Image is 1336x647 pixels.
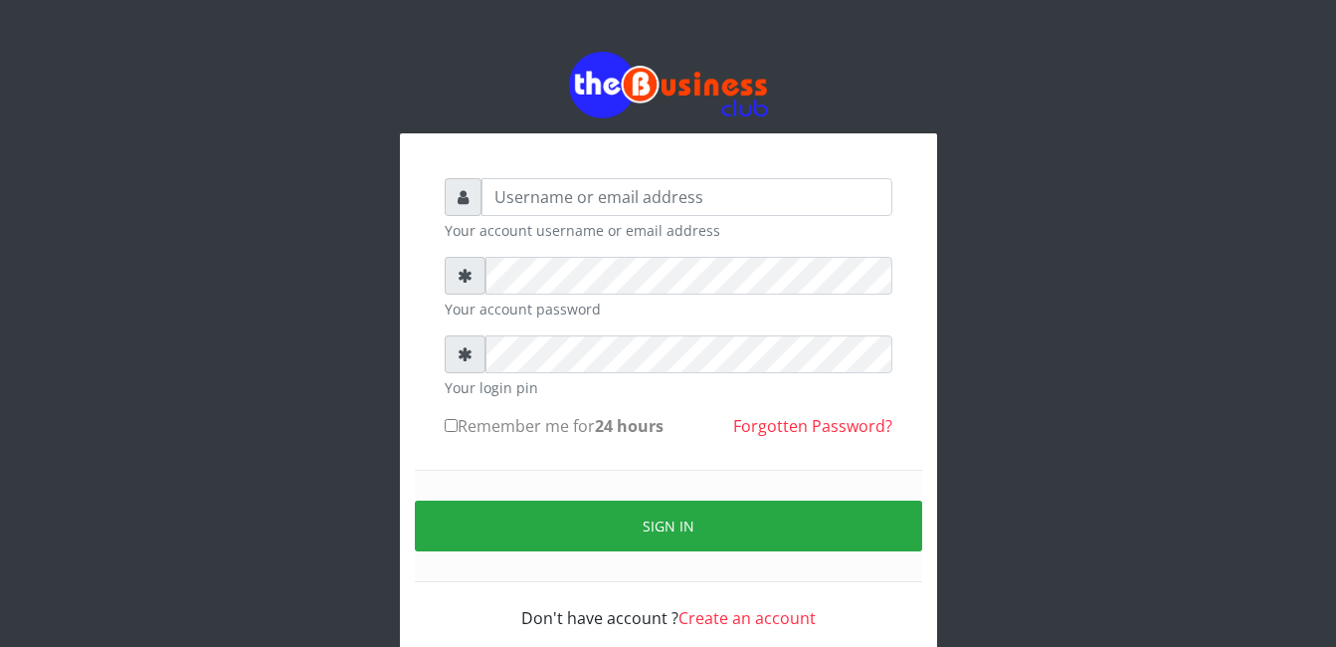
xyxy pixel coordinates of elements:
[481,178,892,216] input: Username or email address
[445,582,892,630] div: Don't have account ?
[445,377,892,398] small: Your login pin
[595,415,664,437] b: 24 hours
[445,414,664,438] label: Remember me for
[445,299,892,320] small: Your account password
[445,220,892,241] small: Your account username or email address
[733,415,892,437] a: Forgotten Password?
[678,607,816,629] a: Create an account
[445,419,458,432] input: Remember me for24 hours
[415,501,922,551] button: Sign in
